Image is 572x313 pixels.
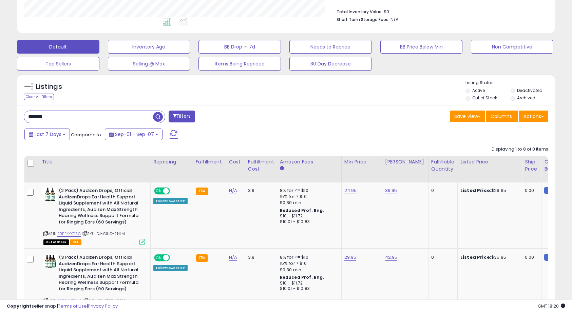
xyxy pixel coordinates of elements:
[538,303,565,309] span: 2025-09-15 18:20 GMT
[337,7,543,15] li: $0
[43,254,57,268] img: 417KMmMjnXL._SL40_.jpg
[280,165,284,172] small: Amazon Fees.
[229,187,237,194] a: N/A
[198,57,281,71] button: Items Being Repriced
[169,255,180,261] span: OFF
[7,303,118,310] div: seller snap | |
[57,231,81,237] a: B0FFKKXDSG
[43,239,69,245] span: All listings that are currently out of stock and unavailable for purchase on Amazon
[115,131,154,138] span: Sep-01 - Sep-07
[517,87,542,93] label: Deactivated
[344,158,379,165] div: Min Price
[17,40,99,54] button: Default
[460,254,491,260] b: Listed Price:
[36,82,62,92] h5: Listings
[153,158,190,165] div: Repricing
[385,254,398,261] a: 42.95
[517,95,535,101] label: Archived
[280,274,324,280] b: Reduced Prof. Rng.
[519,111,548,122] button: Actions
[229,158,242,165] div: Cost
[24,129,70,140] button: Last 7 Days
[525,254,536,260] div: 0.00
[24,94,54,100] div: Clear All Filters
[43,188,57,201] img: 418eOQdiKnL._SL40_.jpg
[155,188,163,194] span: ON
[385,187,397,194] a: 39.95
[42,158,148,165] div: Title
[82,231,125,236] span: | SKU: DJ-GIUQ-2NLM
[460,188,517,194] div: $29.95
[465,80,555,86] p: Listing States:
[280,219,336,225] div: $10.01 - $10.83
[59,254,141,294] b: (3 Pack) Audizen Drops, Official AudizenDrops Ear Health Support Liquid Supplement with All Natur...
[58,303,87,309] a: Terms of Use
[229,254,237,261] a: N/A
[7,303,32,309] strong: Copyright
[70,239,81,245] span: FBA
[280,267,336,273] div: $0.30 min
[248,158,274,173] div: Fulfillment Cost
[108,57,190,71] button: Selling @ Max
[472,95,497,101] label: Out of Stock
[280,208,324,213] b: Reduced Prof. Rng.
[153,198,188,204] div: Follow Lowest SFP
[431,188,452,194] div: 0
[525,188,536,194] div: 0.00
[17,57,99,71] button: Top Sellers
[471,40,553,54] button: Non Competitive
[155,255,163,261] span: ON
[525,158,538,173] div: Ship Price
[491,113,512,120] span: Columns
[248,188,272,194] div: 3.9
[71,132,102,138] span: Compared to:
[105,129,163,140] button: Sep-01 - Sep-07
[344,254,357,261] a: 29.95
[169,188,180,194] span: OFF
[289,40,372,54] button: Needs to Reprice
[59,188,141,227] b: (2 Pack) Audizen Drops, Official AudizenDrops Ear Health Support Liquid Supplement with All Natur...
[280,213,336,219] div: $10 - $11.72
[450,111,485,122] button: Save View
[544,254,557,261] small: FBM
[390,16,399,23] span: N/A
[472,87,485,93] label: Active
[460,187,491,194] b: Listed Price:
[460,158,519,165] div: Listed Price
[280,200,336,206] div: $0.30 min
[380,40,463,54] button: BB Price Below Min
[492,146,548,153] div: Displaying 1 to 8 of 8 items
[280,280,336,286] div: $10 - $11.72
[108,40,190,54] button: Inventory Age
[198,40,281,54] button: BB Drop in 7d
[280,194,336,200] div: 15% for > $10
[280,286,336,292] div: $10.01 - $10.83
[153,265,188,271] div: Follow Lowest SFP
[169,111,195,122] button: Filters
[43,188,145,244] div: ASIN:
[289,57,372,71] button: 30 Day Decrease
[280,158,339,165] div: Amazon Fees
[35,131,61,138] span: Last 7 Days
[280,254,336,260] div: 8% for <= $10
[431,254,452,260] div: 0
[196,188,208,195] small: FBA
[196,158,223,165] div: Fulfillment
[431,158,455,173] div: Fulfillable Quantity
[196,254,208,262] small: FBA
[280,188,336,194] div: 8% for <= $10
[337,9,383,15] b: Total Inventory Value:
[544,187,557,194] small: FBM
[337,17,389,22] b: Short Term Storage Fees:
[486,111,518,122] button: Columns
[385,158,425,165] div: [PERSON_NAME]
[280,260,336,267] div: 15% for > $10
[248,254,272,260] div: 3.9
[460,254,517,260] div: $35.95
[344,187,357,194] a: 24.95
[88,303,118,309] a: Privacy Policy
